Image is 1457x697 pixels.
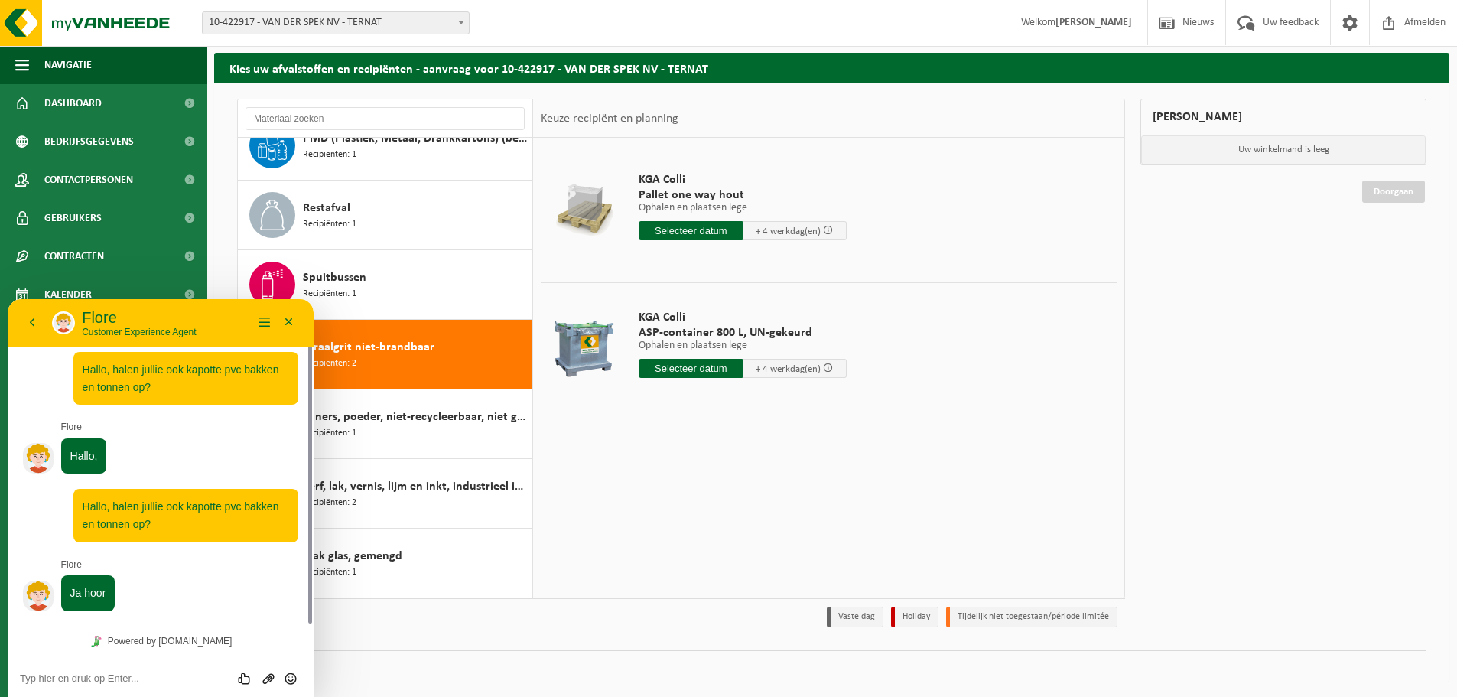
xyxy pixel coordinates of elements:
span: ASP-container 800 L, UN-gekeurd [639,325,847,340]
div: Beoordeel deze chat [226,372,250,387]
span: Recipiënten: 2 [303,357,356,371]
button: Restafval Recipiënten: 1 [238,181,532,250]
span: Recipiënten: 1 [303,287,356,301]
a: Doorgaan [1362,181,1425,203]
button: Vlak glas, gemengd Recipiënten: 1 [238,529,532,598]
span: + 4 werkdag(en) [756,364,821,374]
span: Pallet one way hout [639,187,847,203]
span: Dashboard [44,84,102,122]
span: Navigatie [44,46,92,84]
button: Emoji invoeren [272,372,294,387]
button: Toners, poeder, niet-recycleerbaar, niet gevaarlijk Recipiënten: 1 [238,389,532,459]
div: Keuze recipiënt en planning [533,99,686,138]
span: PMD (Plastiek, Metaal, Drankkartons) (bedrijven) [303,129,528,148]
span: Recipiënten: 1 [303,565,356,580]
span: 10-422917 - VAN DER SPEK NV - TERNAT [202,11,470,34]
span: Contactpersonen [44,161,133,199]
span: Bedrijfsgegevens [44,122,134,161]
h2: Kies uw afvalstoffen en recipiënten - aanvraag voor 10-422917 - VAN DER SPEK NV - TERNAT [214,53,1449,83]
strong: [PERSON_NAME] [1055,17,1132,28]
p: Ophalen en plaatsen lege [639,340,847,351]
span: Recipiënten: 1 [303,148,356,162]
p: Ophalen en plaatsen lege [639,203,847,213]
div: Group of buttons [226,372,294,387]
button: Straalgrit niet-brandbaar Recipiënten: 2 [238,320,532,389]
span: + 4 werkdag(en) [756,226,821,236]
span: Recipiënten: 1 [303,426,356,441]
input: Materiaal zoeken [246,107,525,130]
span: Vlak glas, gemengd [303,547,402,565]
button: Upload bestand [249,372,272,387]
span: Spuitbussen [303,269,366,287]
div: [PERSON_NAME] [1140,99,1426,135]
button: PMD (Plastiek, Metaal, Drankkartons) (bedrijven) Recipiënten: 1 [238,111,532,181]
span: Gebruikers [44,199,102,237]
li: Tijdelijk niet toegestaan/période limitée [946,607,1117,627]
iframe: chat widget [8,299,314,697]
span: Toners, poeder, niet-recycleerbaar, niet gevaarlijk [303,408,528,426]
li: Holiday [891,607,938,627]
span: Contracten [44,237,104,275]
img: Tawky_16x16.svg [83,337,94,347]
span: Restafval [303,199,350,217]
span: Straalgrit niet-brandbaar [303,338,434,357]
span: Verf, lak, vernis, lijm en inkt, industrieel in kleinverpakking [303,477,528,496]
li: Vaste dag [827,607,883,627]
button: Spuitbussen Recipiënten: 1 [238,250,532,320]
button: Verf, lak, vernis, lijm en inkt, industrieel in kleinverpakking Recipiënten: 2 [238,459,532,529]
input: Selecteer datum [639,359,743,378]
span: 10-422917 - VAN DER SPEK NV - TERNAT [203,12,469,34]
span: Recipiënten: 2 [303,496,356,510]
span: Recipiënten: 1 [303,217,356,232]
span: Kalender [44,275,92,314]
p: Uw winkelmand is leeg [1141,135,1426,164]
span: KGA Colli [639,310,847,325]
input: Selecteer datum [639,221,743,240]
span: KGA Colli [639,172,847,187]
a: Powered by [DOMAIN_NAME] [77,332,229,352]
